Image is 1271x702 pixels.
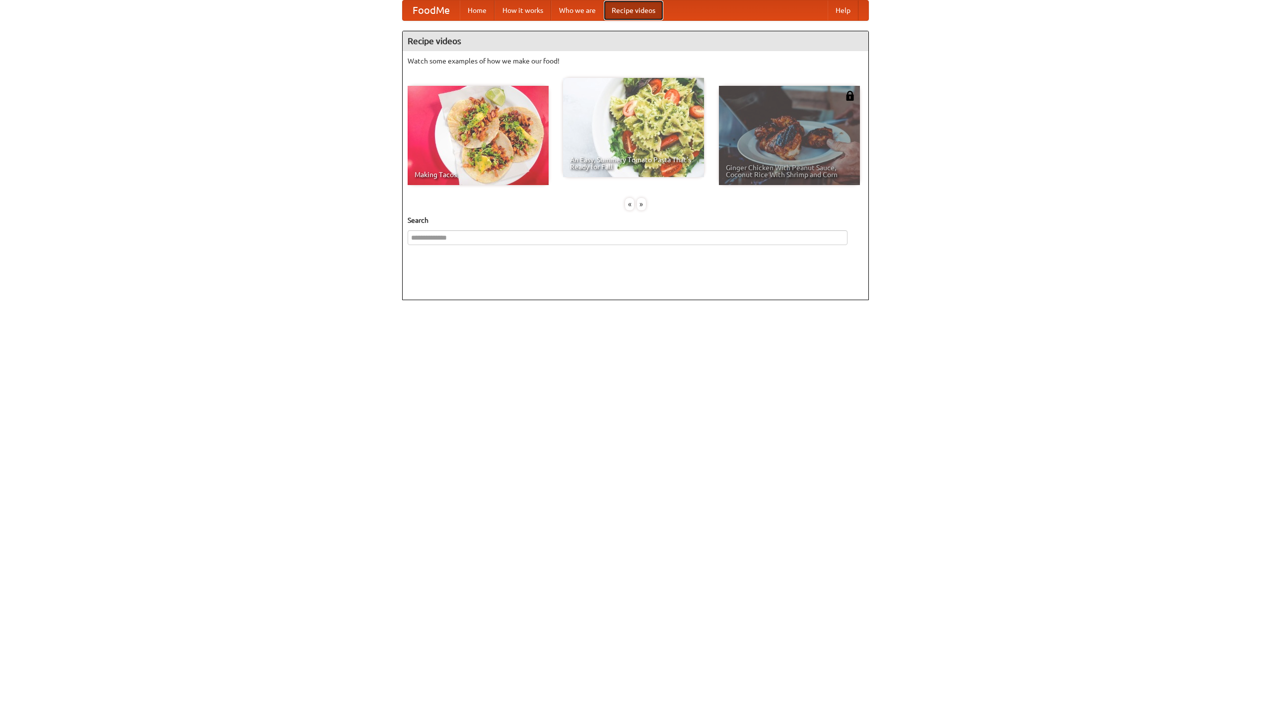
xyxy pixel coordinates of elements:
a: How it works [494,0,551,20]
img: 483408.png [845,91,855,101]
h4: Recipe videos [403,31,868,51]
a: An Easy, Summery Tomato Pasta That's Ready for Fall [563,78,704,177]
a: Who we are [551,0,604,20]
a: Recipe videos [604,0,663,20]
span: An Easy, Summery Tomato Pasta That's Ready for Fall [570,156,697,170]
a: FoodMe [403,0,460,20]
div: « [625,198,634,210]
a: Making Tacos [408,86,549,185]
a: Help [828,0,858,20]
div: » [637,198,646,210]
a: Home [460,0,494,20]
p: Watch some examples of how we make our food! [408,56,863,66]
h5: Search [408,215,863,225]
span: Making Tacos [415,171,542,178]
